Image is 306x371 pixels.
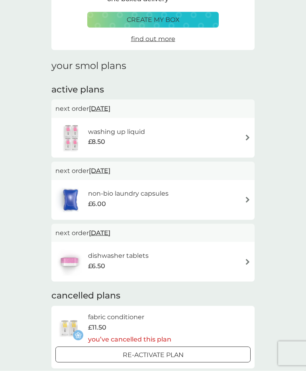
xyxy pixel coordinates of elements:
p: create my box [127,15,180,25]
h6: fabric conditioner [88,312,171,322]
span: find out more [131,35,175,43]
img: dishwasher tablets [55,248,83,276]
img: arrow right [245,197,251,203]
img: fabric conditioner [55,314,83,342]
h2: active plans [51,84,255,96]
span: [DATE] [89,101,110,116]
span: [DATE] [89,163,110,179]
p: next order [55,228,251,238]
img: arrow right [245,135,251,141]
h6: washing up liquid [88,127,145,137]
span: £8.50 [88,137,105,147]
img: washing up liquid [55,124,88,152]
button: create my box [87,12,219,28]
span: £6.50 [88,261,105,271]
img: non-bio laundry capsules [55,186,86,214]
h6: dishwasher tablets [88,251,149,261]
h2: cancelled plans [51,290,255,302]
a: find out more [131,34,175,44]
h1: your smol plans [51,60,255,72]
p: next order [55,166,251,176]
p: you’ve cancelled this plan [88,334,171,345]
span: £11.50 [88,322,106,333]
img: arrow right [245,259,251,265]
p: Re-activate Plan [123,350,184,360]
button: Re-activate Plan [55,347,251,363]
p: next order [55,104,251,114]
span: [DATE] [89,225,110,241]
h6: non-bio laundry capsules [88,188,169,199]
span: £6.00 [88,199,106,209]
